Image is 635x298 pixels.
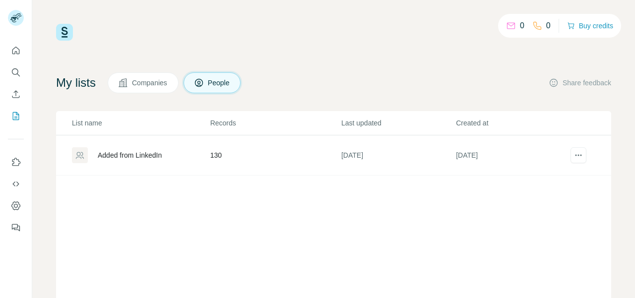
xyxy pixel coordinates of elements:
[455,135,570,176] td: [DATE]
[132,78,168,88] span: Companies
[8,153,24,171] button: Use Surfe on LinkedIn
[210,135,341,176] td: 130
[210,118,340,128] p: Records
[208,78,231,88] span: People
[8,85,24,103] button: Enrich CSV
[8,175,24,193] button: Use Surfe API
[520,20,524,32] p: 0
[546,20,551,32] p: 0
[8,63,24,81] button: Search
[567,19,613,33] button: Buy credits
[549,78,611,88] button: Share feedback
[8,42,24,60] button: Quick start
[56,75,96,91] h4: My lists
[8,197,24,215] button: Dashboard
[8,107,24,125] button: My lists
[341,135,455,176] td: [DATE]
[72,118,209,128] p: List name
[456,118,570,128] p: Created at
[341,118,455,128] p: Last updated
[571,147,586,163] button: actions
[98,150,162,160] div: Added from LinkedIn
[8,219,24,237] button: Feedback
[56,24,73,41] img: Surfe Logo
